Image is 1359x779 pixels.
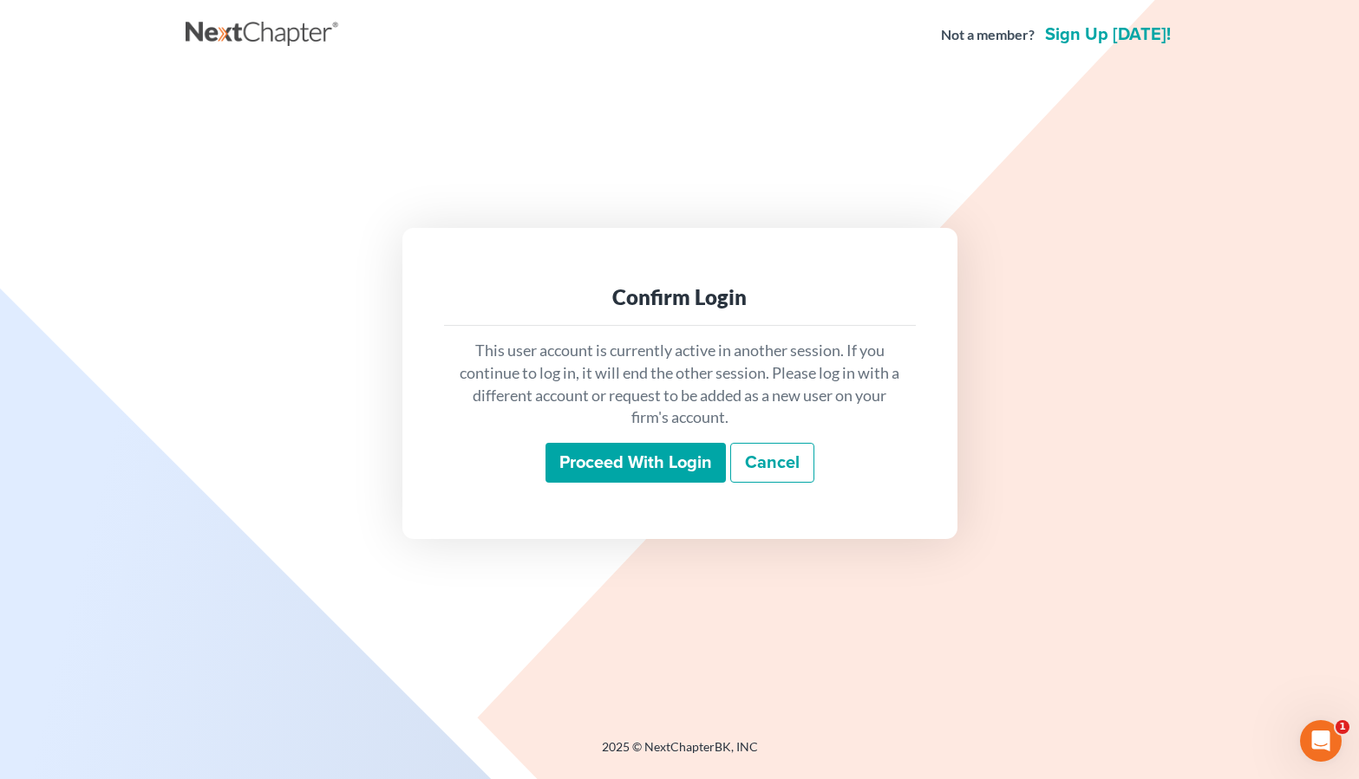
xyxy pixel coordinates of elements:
div: 2025 © NextChapterBK, INC [186,738,1174,769]
p: This user account is currently active in another session. If you continue to log in, it will end ... [458,340,902,429]
strong: Not a member? [941,25,1035,45]
input: Proceed with login [546,443,726,483]
div: Confirm Login [458,283,902,311]
a: Sign up [DATE]! [1042,26,1174,43]
span: 1 [1336,720,1349,734]
a: Cancel [730,443,814,483]
iframe: Intercom live chat [1300,720,1342,762]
